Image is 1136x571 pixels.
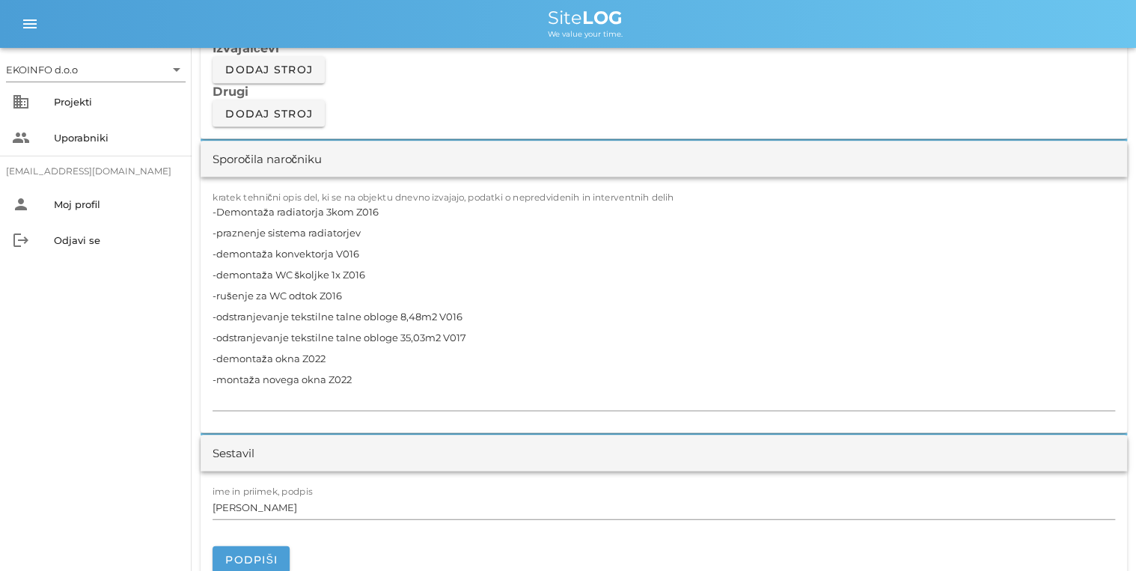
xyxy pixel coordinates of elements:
label: ime in priimek, podpis [213,486,313,497]
button: Dodaj stroj [213,100,325,126]
i: person [12,195,30,213]
span: We value your time. [548,29,623,39]
i: logout [12,231,30,249]
i: menu [21,15,39,33]
span: Site [548,7,623,28]
div: Sporočila naročniku [213,150,322,168]
div: Pripomoček za klepet [923,409,1136,571]
span: Dodaj stroj [225,63,313,76]
i: people [12,129,30,147]
i: arrow_drop_down [168,61,186,79]
button: Dodaj stroj [213,56,325,83]
h3: Drugi [213,83,1115,100]
b: LOG [582,7,623,28]
span: Podpiši [225,552,278,566]
div: Uporabniki [54,132,180,144]
div: Moj profil [54,198,180,210]
span: Dodaj stroj [225,106,313,120]
i: business [12,93,30,111]
iframe: Chat Widget [923,409,1136,571]
div: Projekti [54,96,180,108]
div: EKOINFO d.o.o [6,63,78,76]
div: Sestavil [213,445,254,462]
div: EKOINFO d.o.o [6,58,186,82]
div: Odjavi se [54,234,180,246]
label: kratek tehnični opis del, ki se na objektu dnevno izvajajo, podatki o nepredvidenih in interventn... [213,192,674,203]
